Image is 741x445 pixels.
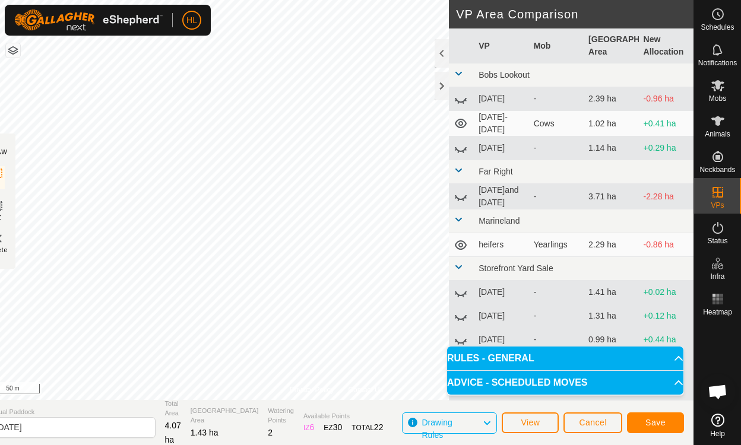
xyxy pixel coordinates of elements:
[521,418,540,427] span: View
[707,237,727,244] span: Status
[290,384,334,395] a: Privacy Policy
[303,421,314,434] div: IZ
[534,93,579,105] div: -
[479,167,513,176] span: Far Right
[639,233,693,257] td: -0.86 ha
[584,87,638,111] td: 2.39 ha
[447,354,534,363] span: RULES - GENERAL
[710,273,724,280] span: Infra
[534,142,579,154] div: -
[698,59,737,66] span: Notifications
[584,281,638,304] td: 1.41 ha
[639,328,693,352] td: +0.44 ha
[268,428,273,437] span: 2
[639,281,693,304] td: +0.02 ha
[584,304,638,328] td: 1.31 ha
[474,136,528,160] td: [DATE]
[268,406,294,425] span: Watering Points
[705,131,730,138] span: Animals
[447,371,683,395] p-accordion-header: ADVICE - SCHEDULED MOVES
[534,190,579,203] div: -
[348,384,383,395] a: Contact Us
[710,430,725,437] span: Help
[303,411,384,421] span: Available Points
[447,347,683,370] p-accordion-header: RULES - GENERAL
[529,28,584,63] th: Mob
[639,28,693,63] th: New Allocation
[474,87,528,111] td: [DATE]
[639,87,693,111] td: -0.96 ha
[711,202,724,209] span: VPs
[165,421,181,444] span: 4.07 ha
[694,409,741,442] a: Help
[579,418,607,427] span: Cancel
[639,111,693,136] td: +0.41 ha
[474,111,528,136] td: [DATE]-[DATE]
[351,421,383,434] div: TOTAL
[456,7,693,21] h2: VP Area Comparison
[474,28,528,63] th: VP
[534,117,579,130] div: Cows
[474,304,528,328] td: [DATE]
[584,328,638,352] td: 0.99 ha
[191,428,218,437] span: 1.43 ha
[14,9,163,31] img: Gallagher Logo
[474,281,528,304] td: [DATE]
[584,111,638,136] td: 1.02 ha
[584,184,638,209] td: 3.71 ha
[165,399,181,418] span: Total Area
[479,70,530,80] span: Bobs Lookout
[324,421,342,434] div: EZ
[627,412,684,433] button: Save
[584,233,638,257] td: 2.29 ha
[699,166,735,173] span: Neckbands
[584,136,638,160] td: 1.14 ha
[534,333,579,346] div: -
[534,286,579,298] div: -
[703,309,732,316] span: Heatmap
[502,412,559,433] button: View
[700,374,736,409] a: Open chat
[645,418,666,427] span: Save
[191,406,259,425] span: [GEOGRAPHIC_DATA] Area
[701,24,734,31] span: Schedules
[310,422,315,432] span: 6
[639,304,693,328] td: +0.12 ha
[447,378,587,387] span: ADVICE - SCHEDULED MOVES
[639,184,693,209] td: -2.28 ha
[534,310,579,322] div: -
[709,95,726,102] span: Mobs
[374,422,384,432] span: 22
[479,216,520,225] span: Marineland
[422,418,452,440] span: Drawing Rules
[474,184,528,209] td: [DATE]and [DATE]
[479,263,553,273] span: Storefront Yard Sale
[534,239,579,251] div: Yearlings
[186,14,197,27] span: HL
[563,412,622,433] button: Cancel
[333,422,343,432] span: 30
[6,43,20,58] button: Map Layers
[584,28,638,63] th: [GEOGRAPHIC_DATA] Area
[474,328,528,352] td: [DATE]
[639,136,693,160] td: +0.29 ha
[474,233,528,257] td: heifers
